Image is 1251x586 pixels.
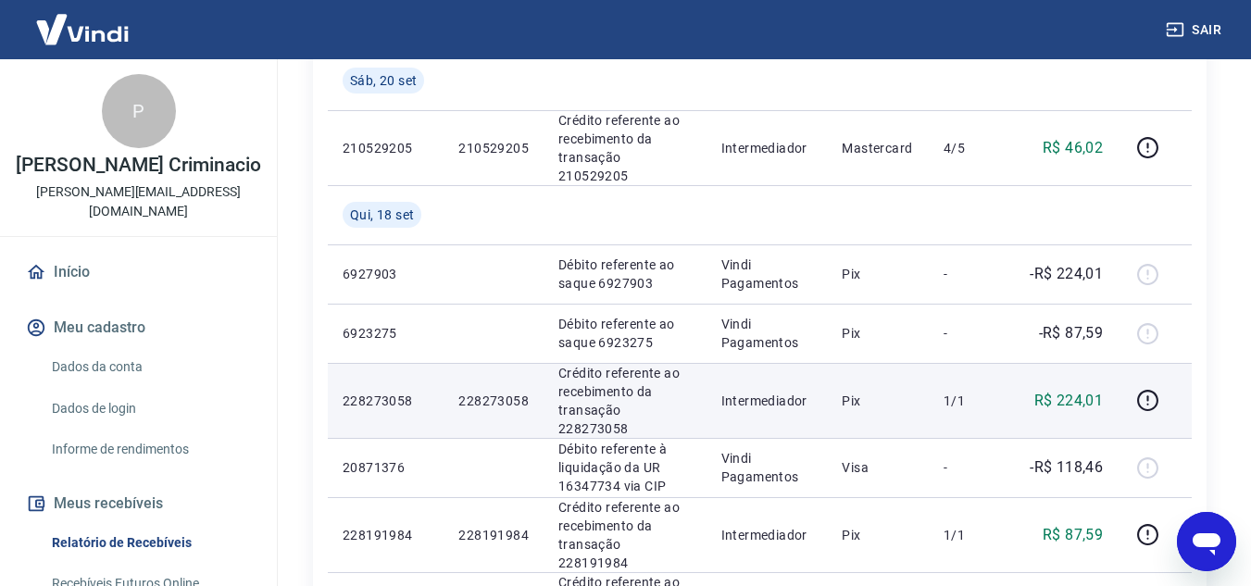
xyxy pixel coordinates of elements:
p: Pix [842,324,914,343]
p: 228273058 [343,392,429,410]
p: 228191984 [458,526,529,544]
p: 6923275 [343,324,429,343]
p: Crédito referente ao recebimento da transação 228191984 [558,498,692,572]
button: Sair [1162,13,1229,47]
a: Informe de rendimentos [44,430,255,468]
p: R$ 87,59 [1043,524,1103,546]
p: R$ 224,01 [1034,390,1104,412]
p: [PERSON_NAME] Criminacio [16,156,261,175]
p: Débito referente ao saque 6923275 [558,315,692,352]
button: Meu cadastro [22,307,255,348]
p: Pix [842,392,914,410]
span: Qui, 18 set [350,206,414,224]
p: 210529205 [343,139,429,157]
p: 228273058 [458,392,529,410]
p: 1/1 [944,526,998,544]
p: Mastercard [842,139,914,157]
a: Relatório de Recebíveis [44,524,255,562]
p: R$ 46,02 [1043,137,1103,159]
a: Dados da conta [44,348,255,386]
p: 20871376 [343,458,429,477]
p: 228191984 [343,526,429,544]
p: Débito referente ao saque 6927903 [558,256,692,293]
p: -R$ 224,01 [1030,263,1103,285]
p: 6927903 [343,265,429,283]
p: Crédito referente ao recebimento da transação 228273058 [558,364,692,438]
p: [PERSON_NAME][EMAIL_ADDRESS][DOMAIN_NAME] [15,182,262,221]
p: Vindi Pagamentos [721,449,813,486]
p: Crédito referente ao recebimento da transação 210529205 [558,111,692,185]
p: Visa [842,458,914,477]
a: Início [22,252,255,293]
p: 210529205 [458,139,529,157]
span: Sáb, 20 set [350,71,417,90]
div: P [102,74,176,148]
p: - [944,265,998,283]
button: Meus recebíveis [22,483,255,524]
p: 4/5 [944,139,998,157]
p: Vindi Pagamentos [721,256,813,293]
p: Intermediador [721,526,813,544]
p: - [944,458,998,477]
p: - [944,324,998,343]
p: Intermediador [721,139,813,157]
p: -R$ 87,59 [1039,322,1104,344]
p: Débito referente à liquidação da UR 16347734 via CIP [558,440,692,495]
p: Pix [842,265,914,283]
p: Pix [842,526,914,544]
a: Dados de login [44,390,255,428]
p: 1/1 [944,392,998,410]
p: Vindi Pagamentos [721,315,813,352]
p: -R$ 118,46 [1030,456,1103,479]
p: Intermediador [721,392,813,410]
iframe: Botão para abrir a janela de mensagens [1177,512,1236,571]
img: Vindi [22,1,143,57]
